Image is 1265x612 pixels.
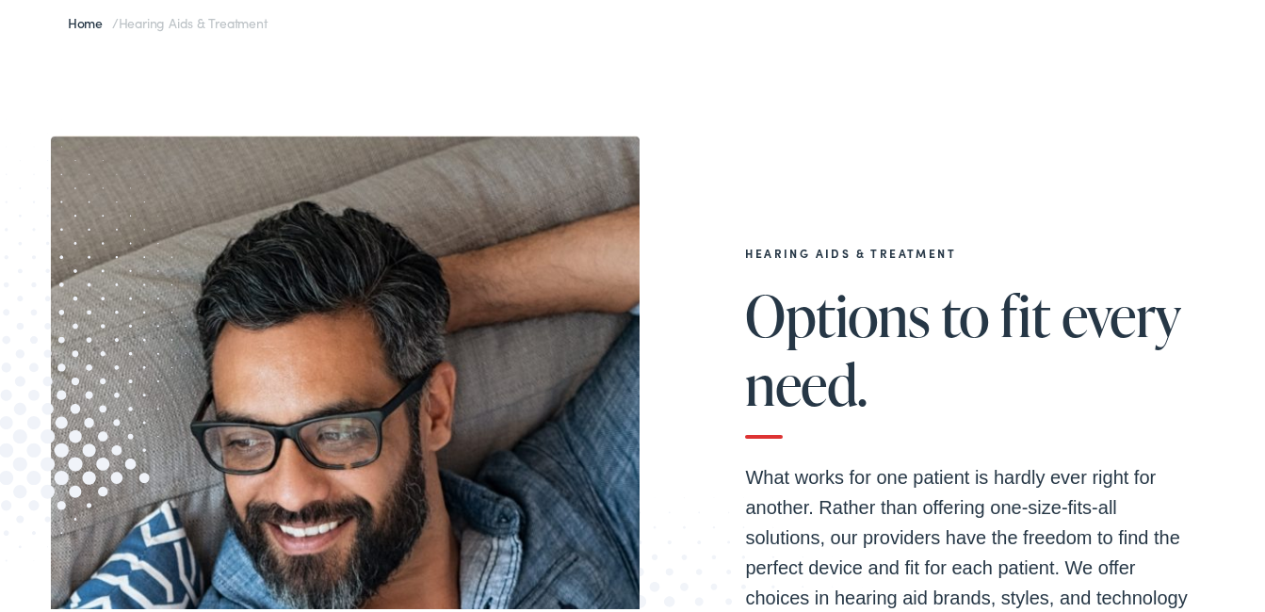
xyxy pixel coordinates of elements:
[68,9,112,28] a: Home
[1000,281,1050,343] span: fit
[745,349,867,411] span: need.
[745,281,930,343] span: Options
[745,243,1197,256] h2: Hearing Aids & Treatment
[1062,281,1181,343] span: every
[119,9,268,28] span: Hearing Aids & Treatment
[68,9,268,28] span: /
[941,281,990,343] span: to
